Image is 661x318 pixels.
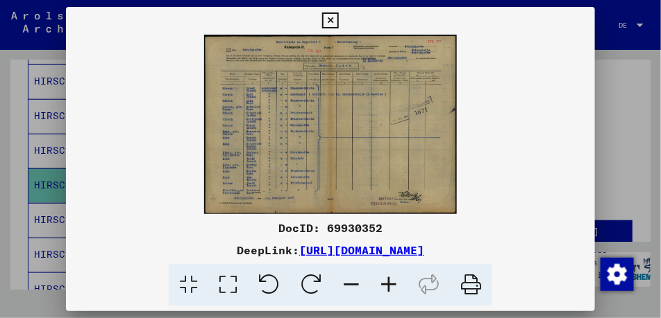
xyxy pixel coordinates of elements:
[66,242,595,258] div: DeepLink:
[66,220,595,236] div: DocID: 69930352
[601,258,634,291] img: Zustimmung ändern
[299,243,424,257] a: [URL][DOMAIN_NAME]
[600,257,633,290] div: Zustimmung ändern
[66,35,595,214] img: 001.jpg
